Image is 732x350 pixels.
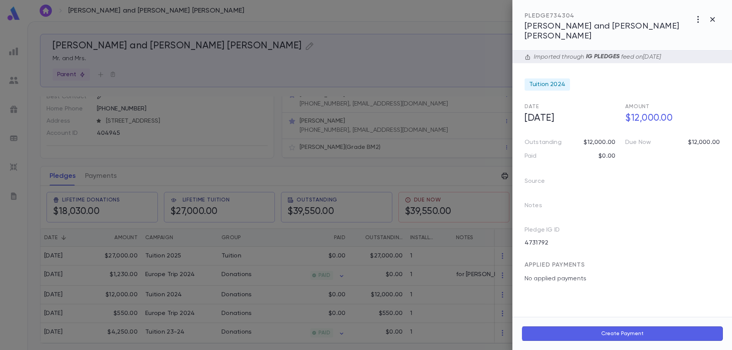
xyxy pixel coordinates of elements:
[621,110,720,126] h5: $12,000.00
[525,22,679,40] span: [PERSON_NAME] and [PERSON_NAME] [PERSON_NAME]
[584,53,621,61] p: IG PLEDGES
[531,53,661,61] div: Imported through feed on [DATE]
[688,139,720,146] p: $12,000.00
[525,275,720,283] p: No applied payments
[525,226,560,237] p: Pledge IG ID
[520,237,618,249] div: 4731792
[529,81,565,88] span: Tuition 2024
[525,175,557,190] p: Source
[584,139,615,146] p: $12,000.00
[525,104,539,109] span: Date
[525,139,562,146] p: Outstanding
[520,110,619,126] h5: [DATE]
[625,139,651,146] p: Due Now
[625,104,650,109] span: Amount
[525,12,691,20] div: PLEDGE 734304
[525,262,585,268] span: APPLIED PAYMENTS
[525,152,537,160] p: Paid
[599,152,615,160] p: $0.00
[525,78,570,91] div: Tuition 2024
[525,200,554,215] p: Notes
[522,326,723,341] button: Create Payment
